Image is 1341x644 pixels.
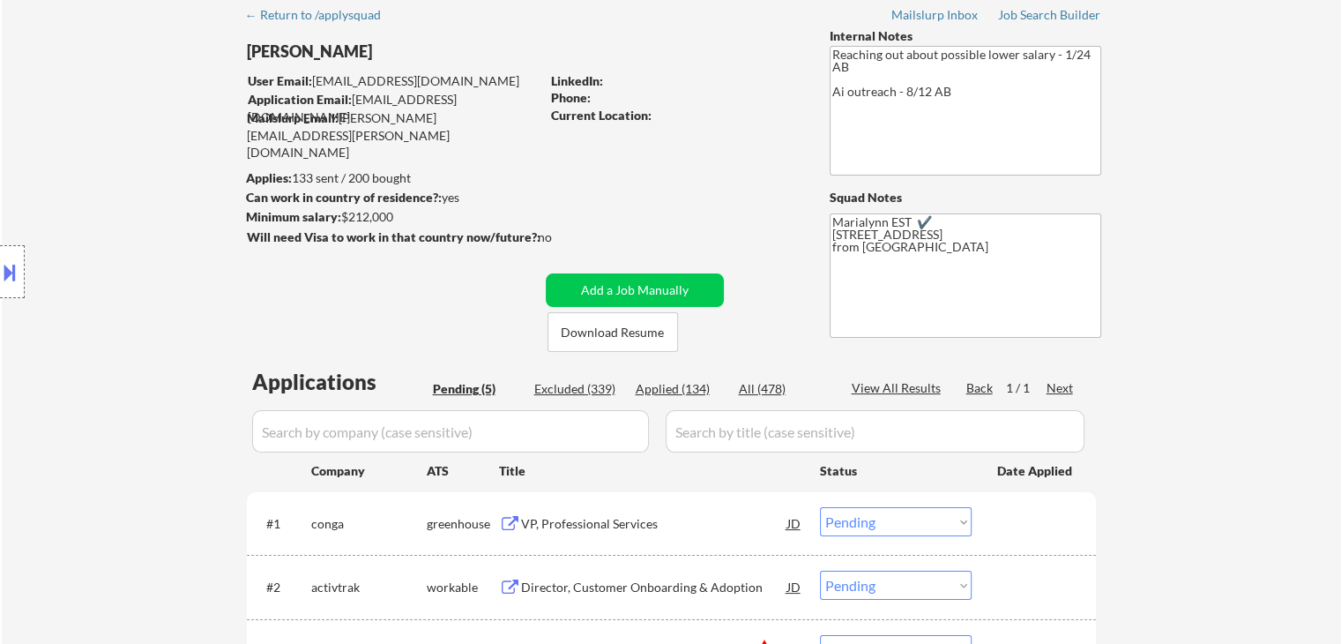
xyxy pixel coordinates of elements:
[1047,379,1075,397] div: Next
[266,515,297,533] div: #1
[534,380,622,398] div: Excluded (339)
[891,9,980,21] div: Mailslurp Inbox
[427,462,499,480] div: ATS
[551,108,652,123] strong: Current Location:
[636,380,724,398] div: Applied (134)
[852,379,946,397] div: View All Results
[521,515,787,533] div: VP, Professional Services
[433,380,521,398] div: Pending (5)
[246,208,540,226] div: $212,000
[427,515,499,533] div: greenhouse
[820,454,972,486] div: Status
[499,462,803,480] div: Title
[830,189,1101,206] div: Squad Notes
[311,579,427,596] div: activtrak
[252,410,649,453] input: Search by company (case sensitive)
[786,507,803,539] div: JD
[247,41,609,63] div: [PERSON_NAME]
[521,579,787,596] div: Director, Customer Onboarding & Adoption
[247,229,540,244] strong: Will need Visa to work in that country now/future?:
[311,515,427,533] div: conga
[266,579,297,596] div: #2
[248,92,352,107] strong: Application Email:
[551,73,603,88] strong: LinkedIn:
[245,8,398,26] a: ← Return to /applysquad
[245,9,398,21] div: ← Return to /applysquad
[666,410,1084,453] input: Search by title (case sensitive)
[548,312,678,352] button: Download Resume
[248,72,540,90] div: [EMAIL_ADDRESS][DOMAIN_NAME]
[248,91,540,125] div: [EMAIL_ADDRESS][DOMAIN_NAME]
[246,189,534,206] div: yes
[739,380,827,398] div: All (478)
[538,228,588,246] div: no
[247,109,540,161] div: [PERSON_NAME][EMAIL_ADDRESS][PERSON_NAME][DOMAIN_NAME]
[311,462,427,480] div: Company
[427,579,499,596] div: workable
[891,8,980,26] a: Mailslurp Inbox
[252,371,427,393] div: Applications
[248,73,312,88] strong: User Email:
[246,169,540,187] div: 133 sent / 200 bought
[966,379,995,397] div: Back
[246,190,442,205] strong: Can work in country of residence?:
[998,9,1101,21] div: Job Search Builder
[546,273,724,307] button: Add a Job Manually
[551,90,591,105] strong: Phone:
[997,462,1075,480] div: Date Applied
[998,8,1101,26] a: Job Search Builder
[830,27,1101,45] div: Internal Notes
[1006,379,1047,397] div: 1 / 1
[786,571,803,603] div: JD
